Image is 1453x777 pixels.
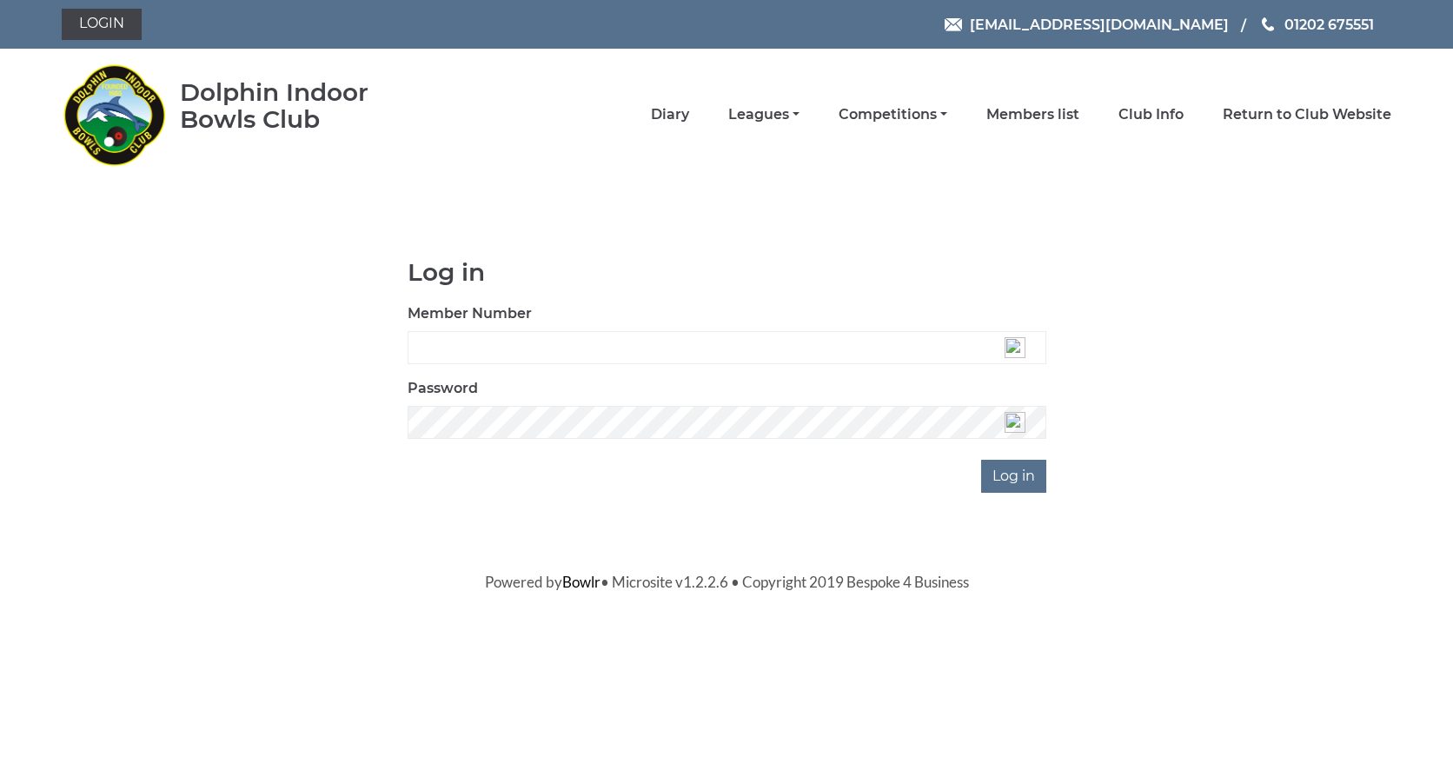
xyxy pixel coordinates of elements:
[408,303,532,324] label: Member Number
[562,573,600,591] a: Bowlr
[1223,105,1391,124] a: Return to Club Website
[1262,17,1274,31] img: Phone us
[839,105,947,124] a: Competitions
[62,54,166,176] img: Dolphin Indoor Bowls Club
[485,573,969,591] span: Powered by • Microsite v1.2.2.6 • Copyright 2019 Bespoke 4 Business
[408,378,478,399] label: Password
[62,9,142,40] a: Login
[981,460,1046,493] input: Log in
[1005,412,1025,433] img: npw-badge-icon-locked.svg
[180,79,424,133] div: Dolphin Indoor Bowls Club
[1259,14,1374,36] a: Phone us 01202 675551
[1284,16,1374,32] span: 01202 675551
[986,105,1079,124] a: Members list
[651,105,689,124] a: Diary
[945,18,962,31] img: Email
[970,16,1229,32] span: [EMAIL_ADDRESS][DOMAIN_NAME]
[1118,105,1184,124] a: Club Info
[1005,337,1025,358] img: npw-badge-icon-locked.svg
[728,105,799,124] a: Leagues
[945,14,1229,36] a: Email [EMAIL_ADDRESS][DOMAIN_NAME]
[408,259,1046,286] h1: Log in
